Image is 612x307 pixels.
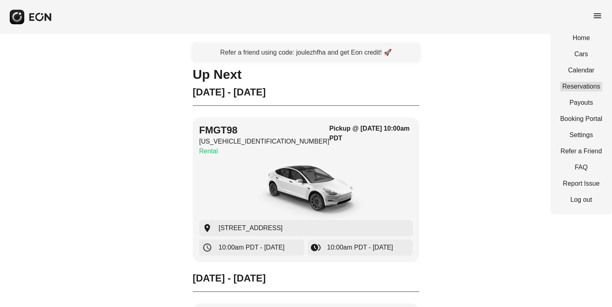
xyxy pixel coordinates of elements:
[199,124,329,137] h2: FMGT98
[202,243,212,252] span: schedule
[560,163,602,172] a: FAQ
[219,243,285,252] span: 10:00am PDT - [DATE]
[193,70,419,79] h1: Up Next
[560,98,602,108] a: Payouts
[202,223,212,233] span: location_on
[193,44,419,61] a: Refer a friend using code: joulezhfha and get Eon credit! 🚀
[199,137,329,146] p: [US_VEHICLE_IDENTIFICATION_NUMBER]
[560,66,602,75] a: Calendar
[329,124,413,143] h3: Pickup @ [DATE] 10:00am PDT
[199,146,329,156] p: Rental
[560,114,602,124] a: Booking Portal
[327,243,393,252] span: 10:00am PDT - [DATE]
[219,223,283,233] span: [STREET_ADDRESS]
[245,159,367,220] img: car
[593,11,602,21] span: menu
[193,272,419,285] h2: [DATE] - [DATE]
[560,82,602,91] a: Reservations
[560,195,602,205] a: Log out
[560,179,602,188] a: Report Issue
[560,33,602,43] a: Home
[193,86,419,99] h2: [DATE] - [DATE]
[560,146,602,156] a: Refer a Friend
[193,117,419,262] button: FMGT98[US_VEHICLE_IDENTIFICATION_NUMBER]RentalPickup @ [DATE] 10:00am PDTcar[STREET_ADDRESS]10:00...
[311,243,321,252] span: browse_gallery
[560,130,602,140] a: Settings
[560,49,602,59] a: Cars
